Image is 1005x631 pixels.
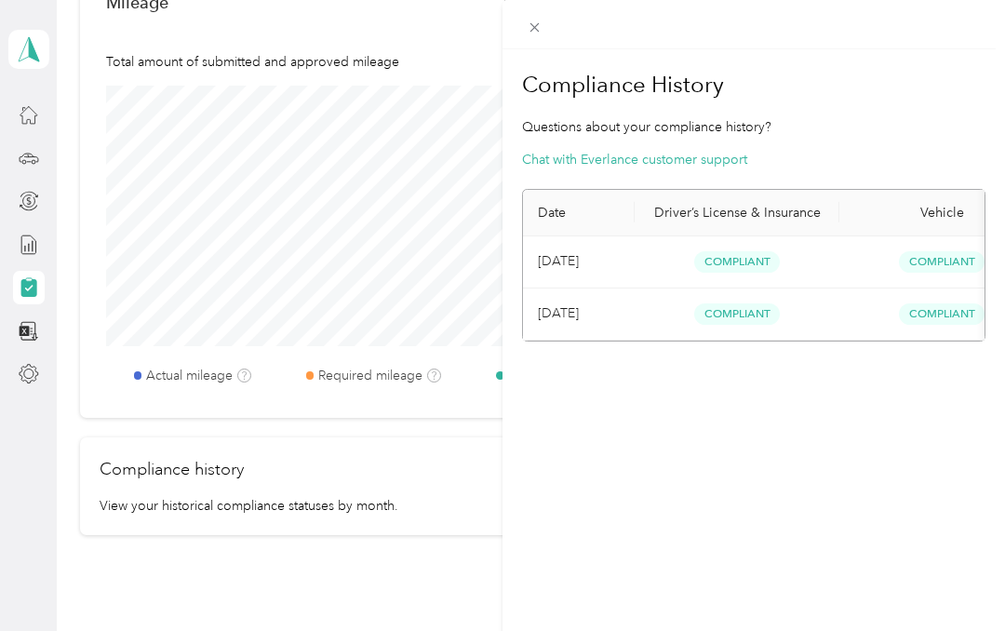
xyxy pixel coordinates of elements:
[694,251,780,273] span: Compliant
[522,117,985,137] p: Questions about your compliance history?
[899,303,985,325] span: Compliant
[901,527,1005,631] iframe: Everlance-gr Chat Button Frame
[635,190,839,236] th: Driver’s License & Insurance
[523,190,635,236] th: Date
[523,289,635,341] td: Sep 2025
[522,150,747,169] button: Chat with Everlance customer support
[523,236,635,289] td: Oct 2025
[899,251,985,273] span: Compliant
[522,62,985,107] h1: Compliance History
[694,303,780,325] span: Compliant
